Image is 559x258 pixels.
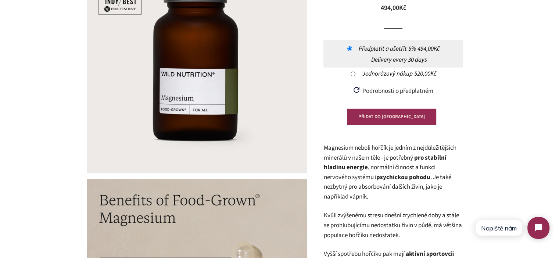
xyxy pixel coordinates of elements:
span: Podrobnosti o předplatném [359,87,433,95]
span: , normální činnost a funkci nervového systému i . Je také nezbytný pro absorbování dalších živin,... [323,163,451,201]
button: PŘIDAT DO [GEOGRAPHIC_DATA] [347,109,436,125]
span: 5% [408,44,418,53]
span: Předplatit a ušetřit [359,44,408,53]
span: original price [414,69,436,78]
span: recurring price [418,44,440,53]
span: PŘIDAT DO [GEOGRAPHIC_DATA] [358,113,425,120]
span: Magnesium neboli hořčík je jedním z nejdůležitějších minerálů v našem těle - je potřebný [323,143,456,162]
span: Jednorázový nákup [362,69,414,78]
label: Delivery every 30 days [371,55,427,64]
p: Kvůli zvýšenému stresu dnešní zrychlené doby a stále se prohlubujícímu nedostatku živin v půdě, m... [323,211,463,240]
iframe: Tidio Chat [469,211,556,245]
button: Podrobnosti o předplatném [351,86,436,97]
strong: psychickou pohodu [376,173,430,182]
span: 494,00Kč [381,3,406,12]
